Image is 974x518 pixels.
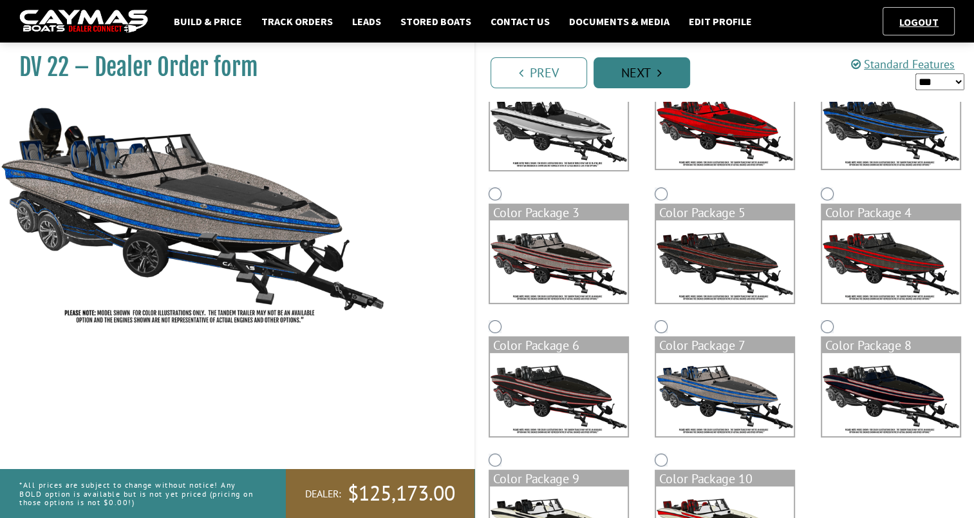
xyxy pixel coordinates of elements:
a: Leads [346,13,388,30]
img: color_package_369.png [822,353,960,436]
div: Color Package 6 [490,338,628,353]
img: caymas-dealer-connect-2ed40d3bc7270c1d8d7ffb4b79bf05adc795679939227970def78ec6f6c03838.gif [19,10,148,34]
h1: DV 22 – Dealer Order form [19,53,442,82]
span: $125,173.00 [348,480,455,507]
div: Color Package 10 [656,471,794,486]
img: color_package_368.png [656,353,794,436]
a: Dealer:$125,173.00 [286,469,474,518]
img: color_package_363.png [822,86,960,169]
a: Next [594,57,690,88]
a: Documents & Media [563,13,676,30]
a: Prev [491,57,587,88]
a: Contact Us [484,13,556,30]
div: Color Package 9 [490,471,628,486]
a: Edit Profile [682,13,758,30]
img: color_package_365.png [656,220,794,303]
div: Color Package 8 [822,338,960,353]
img: color_package_366.png [822,220,960,303]
div: Color Package 7 [656,338,794,353]
a: Build & Price [167,13,248,30]
img: color_package_362.png [656,86,794,169]
img: DV22-Base-Layer.png [490,86,628,170]
div: Color Package 3 [490,205,628,220]
p: *All prices are subject to change without notice! Any BOLD option is available but is not yet pri... [19,474,257,513]
img: color_package_367.png [490,353,628,436]
a: Standard Features [851,57,955,72]
img: color_package_364.png [490,220,628,303]
a: Logout [893,15,945,28]
span: Dealer: [305,487,341,501]
div: Color Package 5 [656,205,794,220]
div: Color Package 4 [822,205,960,220]
a: Track Orders [255,13,339,30]
a: Stored Boats [394,13,478,30]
